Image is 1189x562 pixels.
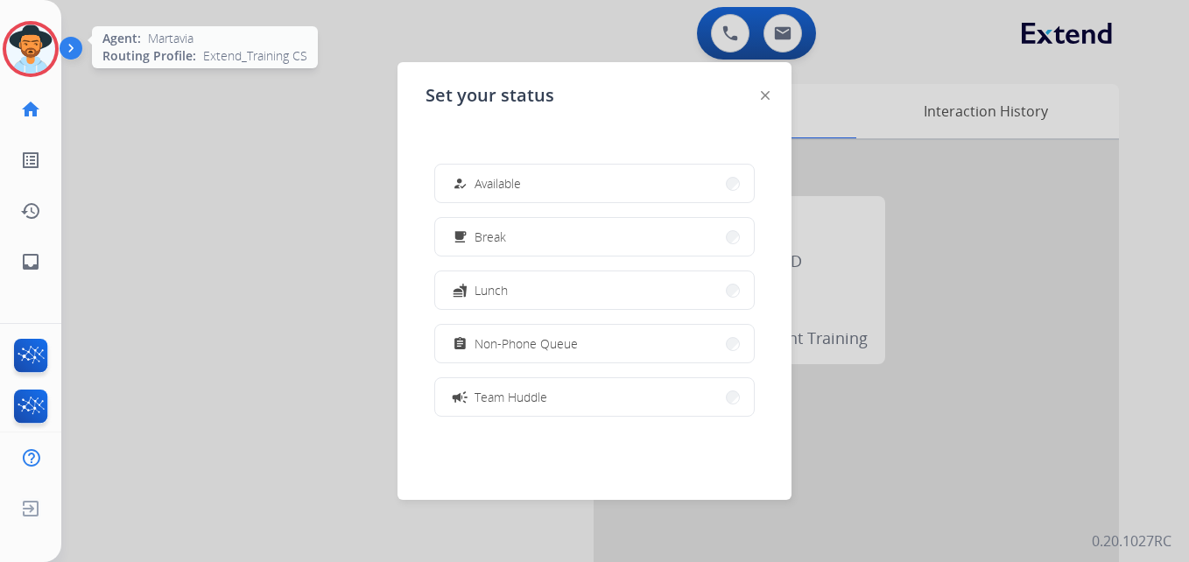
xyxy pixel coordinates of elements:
[1092,530,1171,551] p: 0.20.1027RC
[453,176,468,191] mat-icon: how_to_reg
[761,91,770,100] img: close-button
[435,325,754,362] button: Non-Phone Queue
[435,218,754,256] button: Break
[475,228,506,246] span: Break
[453,336,468,351] mat-icon: assignment
[475,174,521,193] span: Available
[435,271,754,309] button: Lunch
[148,30,193,47] span: Martavia
[20,99,41,120] mat-icon: home
[203,47,307,65] span: Extend_Training CS
[451,388,468,405] mat-icon: campaign
[453,283,468,298] mat-icon: fastfood
[435,378,754,416] button: Team Huddle
[426,83,554,108] span: Set your status
[453,229,468,244] mat-icon: free_breakfast
[20,251,41,272] mat-icon: inbox
[475,281,508,299] span: Lunch
[475,388,547,406] span: Team Huddle
[102,30,141,47] span: Agent:
[475,334,578,353] span: Non-Phone Queue
[435,165,754,202] button: Available
[102,47,196,65] span: Routing Profile:
[6,25,55,74] img: avatar
[20,200,41,221] mat-icon: history
[20,150,41,171] mat-icon: list_alt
